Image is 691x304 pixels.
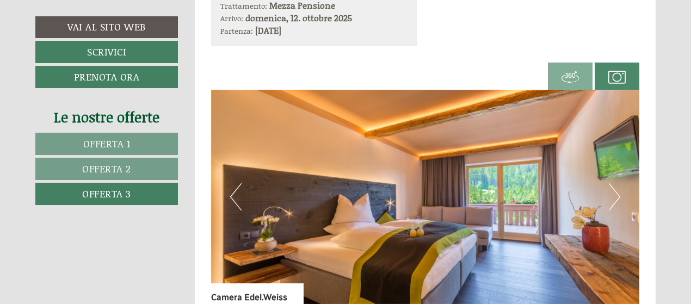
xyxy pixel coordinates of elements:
[211,90,640,304] img: image
[35,66,178,88] a: Prenota ora
[82,162,131,176] span: Offerta 2
[609,183,620,210] button: Next
[35,16,178,38] a: Vai al sito web
[211,283,304,304] div: Camera Edel.Weiss
[230,183,242,210] button: Previous
[220,25,253,36] small: Partenza:
[220,13,243,24] small: Arrivo:
[255,24,281,36] b: [DATE]
[83,137,131,151] span: Offerta 1
[35,107,178,127] div: Le nostre offerte
[608,69,626,86] img: camera.svg
[245,11,352,24] b: domenica, 12. ottobre 2025
[82,187,131,201] span: Offerta 3
[562,69,579,86] img: 360-grad.svg
[35,41,178,63] a: Scrivici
